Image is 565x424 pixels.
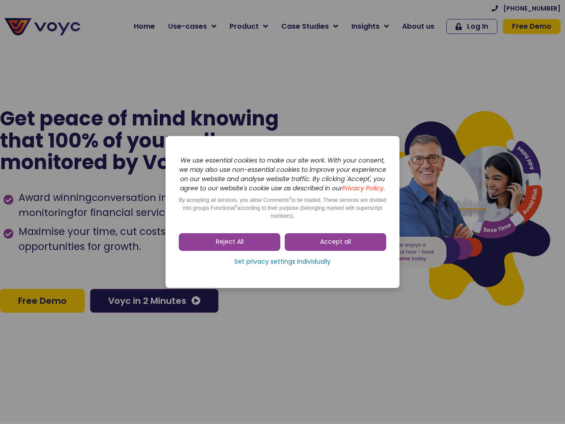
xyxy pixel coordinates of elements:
[179,233,280,251] a: Reject All
[342,184,384,193] a: Privacy Policy
[179,255,386,269] a: Set privacy settings individually
[179,197,386,219] span: By accepting all services, you allow Comments to be loaded. These services are divided into group...
[216,238,244,246] span: Reject All
[289,196,291,200] sup: 2
[179,156,386,193] i: We use essential cookies to make our site work. With your consent, we may also use non-essential ...
[234,257,331,266] span: Set privacy settings individually
[285,233,386,251] a: Accept all
[320,238,351,246] span: Accept all
[235,204,237,208] sup: 2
